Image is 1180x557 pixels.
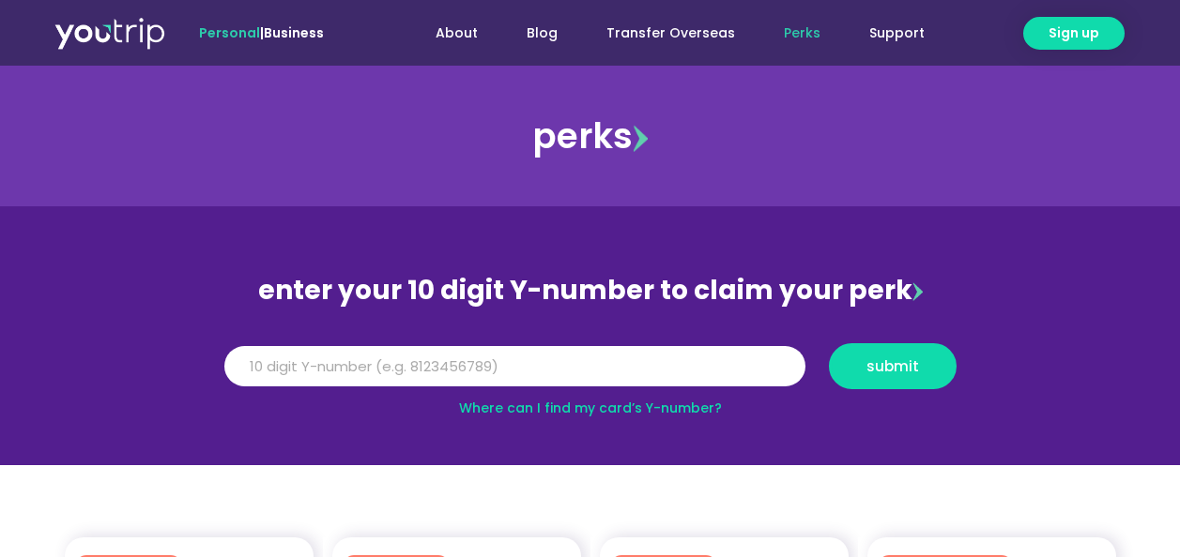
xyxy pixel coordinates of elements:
a: Business [264,23,324,42]
a: About [411,16,502,51]
a: Sign up [1023,17,1125,50]
a: Blog [502,16,582,51]
span: submit [866,359,919,373]
span: Personal [199,23,260,42]
a: Where can I find my card’s Y-number? [459,399,722,417]
span: Sign up [1049,23,1099,43]
div: enter your 10 digit Y-number to claim your perk [215,266,966,315]
a: Support [845,16,949,51]
a: Perks [759,16,845,51]
input: 10 digit Y-number (e.g. 8123456789) [224,346,805,387]
span: | [199,23,324,42]
form: Y Number [224,343,957,403]
button: submit [829,343,957,389]
nav: Menu [375,16,949,51]
a: Transfer Overseas [582,16,759,51]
